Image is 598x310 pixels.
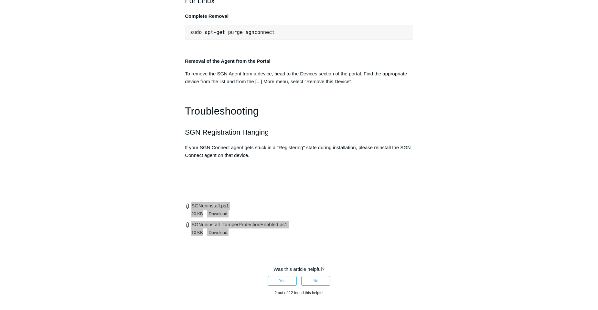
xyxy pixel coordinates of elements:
[185,71,407,84] span: To remove the SGN Agent from a device, head to the Devices section of the portal. Find the approp...
[191,222,287,227] a: SGNuninstall_TamperProtectionEnabled.ps1
[301,276,330,286] button: This article was not helpful
[185,103,413,119] h1: Troubleshooting
[275,291,324,295] span: 2 out of 12 found this helpful
[191,203,229,208] a: SGNuninstall.ps1
[208,211,227,216] a: Download
[191,211,207,216] span: 20 KB
[185,58,270,64] strong: Removal of the Agent from the Portal
[191,230,207,235] span: 10 KB
[273,266,325,272] span: Was this article helpful?
[268,276,297,286] button: This article was helpful
[185,25,413,40] pre: sudo apt-get purge sgnconnect
[208,230,227,235] a: Download
[185,13,229,19] strong: Complete Removal
[185,145,411,158] span: If your SGN Connect agent gets stuck in a "Registering" state during installation, please reinsta...
[185,127,413,138] h2: SGN Registration Hanging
